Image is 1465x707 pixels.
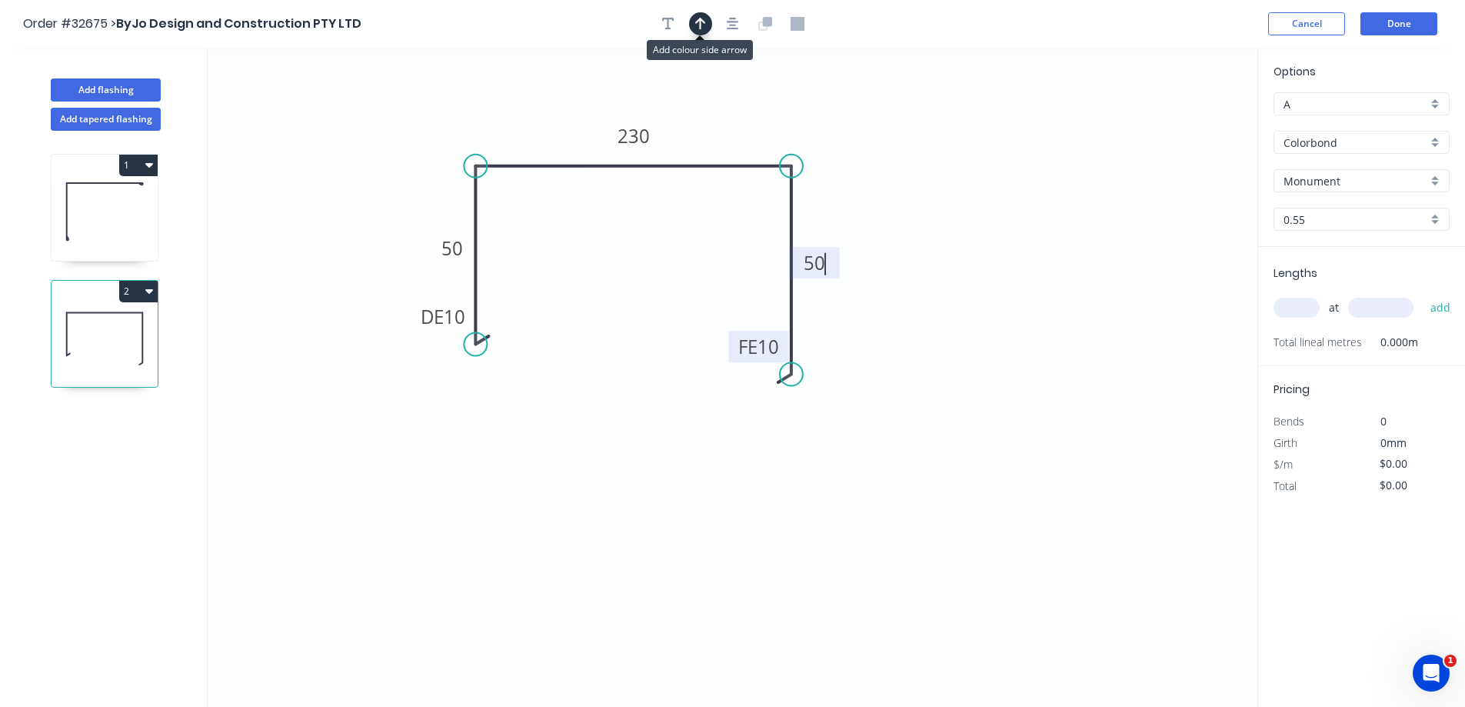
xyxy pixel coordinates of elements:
[1274,457,1293,472] span: $/m
[1360,12,1437,35] button: Done
[441,235,463,261] tspan: 50
[1413,655,1450,692] iframe: Intercom live chat
[1444,655,1457,667] span: 1
[1274,479,1297,493] span: Total
[1274,382,1310,397] span: Pricing
[1380,414,1387,429] span: 0
[421,304,444,329] tspan: DE
[119,155,158,176] button: 1
[1274,265,1317,281] span: Lengths
[1284,212,1427,228] input: Thickness
[51,78,161,102] button: Add flashing
[1284,173,1427,189] input: Colour
[804,250,825,275] tspan: 50
[23,15,116,32] span: Order #32675 >
[119,281,158,302] button: 2
[116,15,361,32] span: ByJo Design and Construction PTY LTD
[647,40,753,60] div: Add colour side arrow
[1284,96,1427,112] input: Price level
[618,123,650,148] tspan: 230
[1329,297,1339,318] span: at
[444,304,465,329] tspan: 10
[1274,435,1297,450] span: Girth
[1362,332,1418,353] span: 0.000m
[1380,435,1407,450] span: 0mm
[1268,12,1345,35] button: Cancel
[51,108,161,131] button: Add tapered flashing
[1284,135,1427,151] input: Material
[208,48,1257,707] svg: 0
[757,334,779,359] tspan: 10
[738,334,757,359] tspan: FE
[1274,64,1316,79] span: Options
[1423,295,1459,321] button: add
[1274,332,1362,353] span: Total lineal metres
[1274,414,1304,429] span: Bends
